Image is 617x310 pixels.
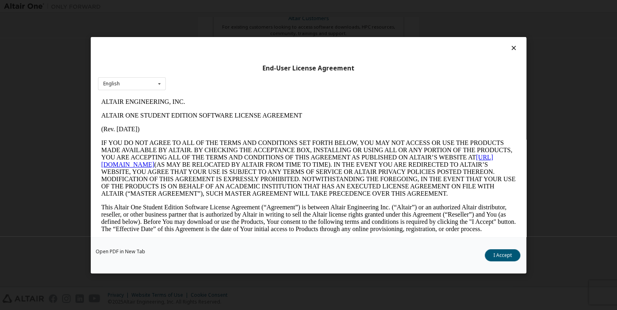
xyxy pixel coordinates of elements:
[96,249,145,254] a: Open PDF in New Tab
[3,59,395,73] a: [URL][DOMAIN_NAME]
[103,81,120,86] div: English
[485,249,520,261] button: I Accept
[3,31,418,38] p: (Rev. [DATE])
[3,3,418,10] p: ALTAIR ENGINEERING, INC.
[3,17,418,24] p: ALTAIR ONE STUDENT EDITION SOFTWARE LICENSE AGREEMENT
[3,44,418,102] p: IF YOU DO NOT AGREE TO ALL OF THE TERMS AND CONDITIONS SET FORTH BELOW, YOU MAY NOT ACCESS OR USE...
[3,109,418,138] p: This Altair One Student Edition Software License Agreement (“Agreement”) is between Altair Engine...
[98,64,519,72] div: End-User License Agreement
